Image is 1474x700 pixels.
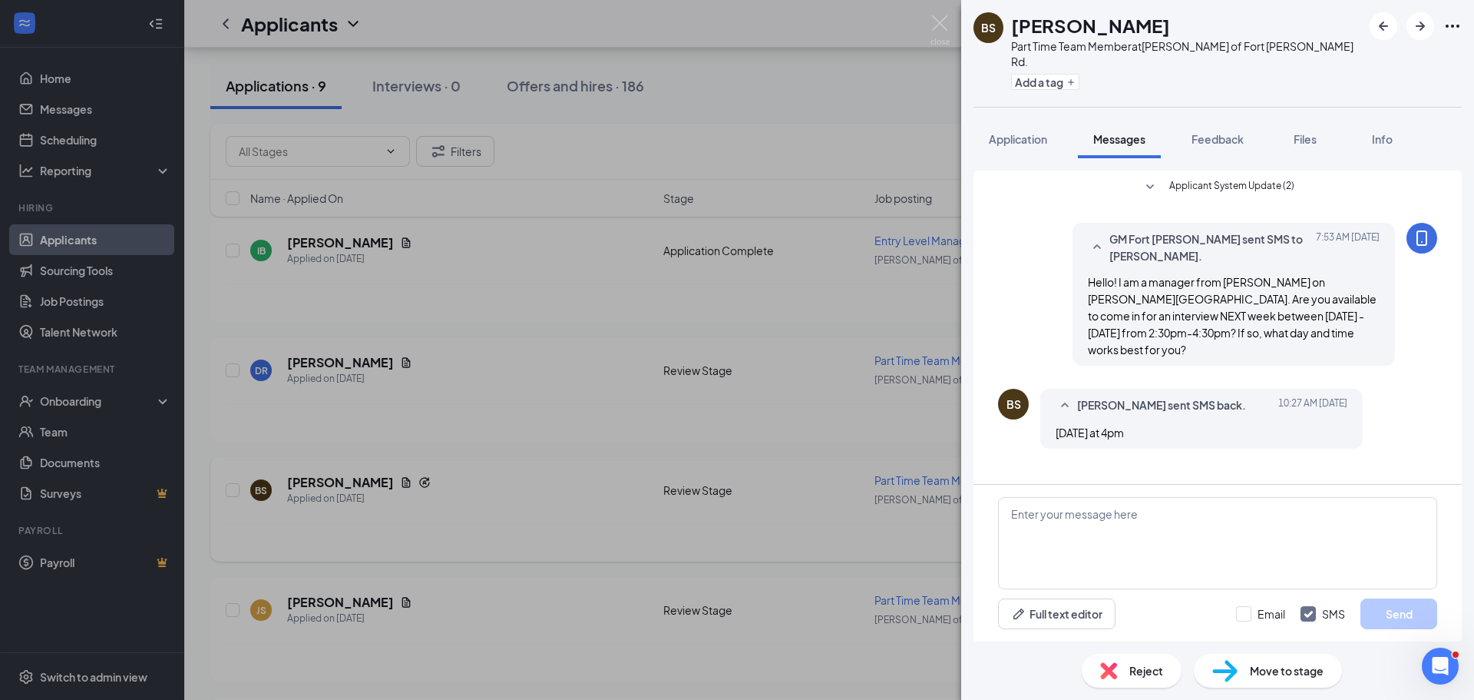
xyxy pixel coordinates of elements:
[1413,229,1431,247] svg: MobileSms
[998,599,1115,629] button: Full text editorPen
[1250,662,1324,679] span: Move to stage
[1294,132,1317,146] span: Files
[1316,231,1380,264] span: [DATE] 7:53 AM
[1443,17,1462,35] svg: Ellipses
[1372,132,1393,146] span: Info
[1011,38,1362,69] div: Part Time Team Member at [PERSON_NAME] of Fort [PERSON_NAME] Rd.
[1411,17,1429,35] svg: ArrowRight
[1278,396,1347,415] span: [DATE] 10:27 AM
[1088,275,1377,357] span: Hello! I am a manager from [PERSON_NAME] on [PERSON_NAME][GEOGRAPHIC_DATA]. Are you available to ...
[1011,606,1026,622] svg: Pen
[1056,426,1124,440] span: [DATE] at 4pm
[1006,396,1021,412] div: BS
[1169,178,1294,197] span: Applicant System Update (2)
[1141,178,1159,197] svg: SmallChevronDown
[1374,17,1393,35] svg: ArrowLeftNew
[989,132,1047,146] span: Application
[1011,74,1079,90] button: PlusAdd a tag
[1406,12,1434,40] button: ArrowRight
[1141,178,1294,197] button: SmallChevronDownApplicant System Update (2)
[1077,396,1246,415] span: [PERSON_NAME] sent SMS back.
[1360,599,1437,629] button: Send
[1011,12,1170,38] h1: [PERSON_NAME]
[1109,231,1310,264] span: GM Fort [PERSON_NAME] sent SMS to [PERSON_NAME].
[1056,396,1074,415] svg: SmallChevronUp
[1093,132,1145,146] span: Messages
[981,20,996,35] div: BS
[1422,648,1459,685] iframe: Intercom live chat
[1191,132,1244,146] span: Feedback
[1370,12,1397,40] button: ArrowLeftNew
[1129,662,1163,679] span: Reject
[1088,238,1106,257] svg: SmallChevronUp
[1066,78,1076,87] svg: Plus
